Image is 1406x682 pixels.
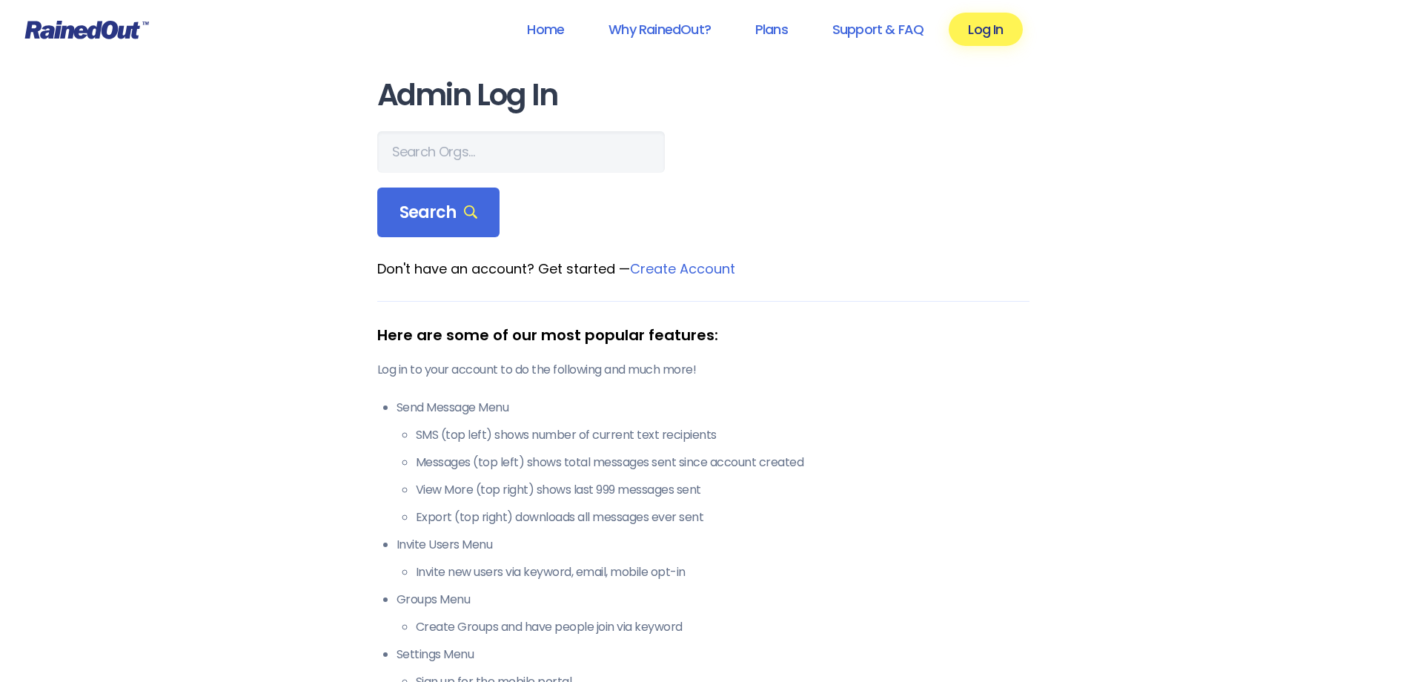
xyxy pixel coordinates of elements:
a: Create Account [630,259,735,278]
li: Invite new users via keyword, email, mobile opt-in [416,563,1029,581]
a: Why RainedOut? [589,13,730,46]
span: Search [399,202,478,223]
a: Home [508,13,583,46]
li: Export (top right) downloads all messages ever sent [416,509,1029,526]
p: Log in to your account to do the following and much more! [377,361,1029,379]
a: Support & FAQ [813,13,943,46]
li: Create Groups and have people join via keyword [416,618,1029,636]
li: Groups Menu [397,591,1029,636]
h1: Admin Log In [377,79,1029,112]
a: Log In [949,13,1022,46]
div: Search [377,188,500,238]
li: Send Message Menu [397,399,1029,526]
li: Invite Users Menu [397,536,1029,581]
li: View More (top right) shows last 999 messages sent [416,481,1029,499]
a: Plans [736,13,807,46]
div: Here are some of our most popular features: [377,324,1029,346]
li: SMS (top left) shows number of current text recipients [416,426,1029,444]
input: Search Orgs… [377,131,665,173]
li: Messages (top left) shows total messages sent since account created [416,454,1029,471]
